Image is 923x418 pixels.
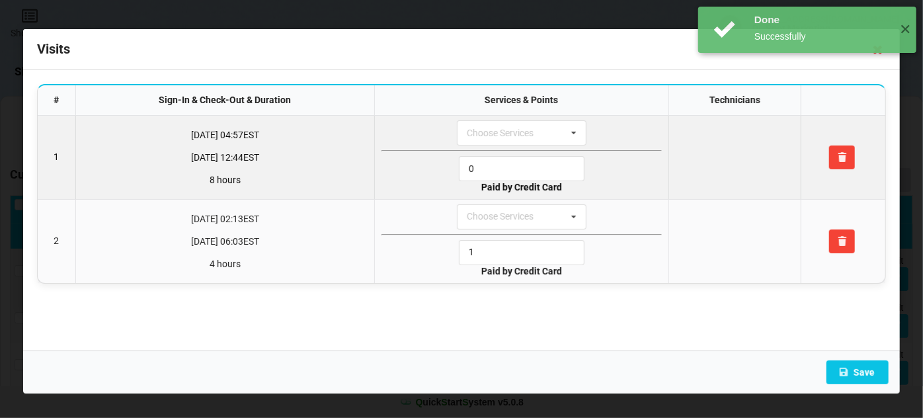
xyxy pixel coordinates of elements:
[82,235,368,248] p: [DATE] 06:03 EST
[38,116,75,199] td: 1
[23,29,900,70] div: Visits
[82,173,368,187] p: 8 hours
[82,128,368,142] p: [DATE] 04:57 EST
[38,85,75,116] th: #
[459,240,584,265] input: Points
[38,199,75,283] td: 2
[481,266,562,276] b: Paid by Credit Card
[463,209,553,224] div: Choose Services
[463,126,553,141] div: Choose Services
[82,212,368,226] p: [DATE] 02:13 EST
[754,30,890,43] div: Successfully
[82,257,368,271] p: 4 hours
[754,13,890,26] div: Done
[82,151,368,164] p: [DATE] 12:44 EST
[75,85,375,116] th: Sign-In & Check-Out & Duration
[459,156,584,181] input: Points
[826,360,889,384] button: Save
[481,182,562,192] b: Paid by Credit Card
[374,85,668,116] th: Services & Points
[668,85,800,116] th: Technicians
